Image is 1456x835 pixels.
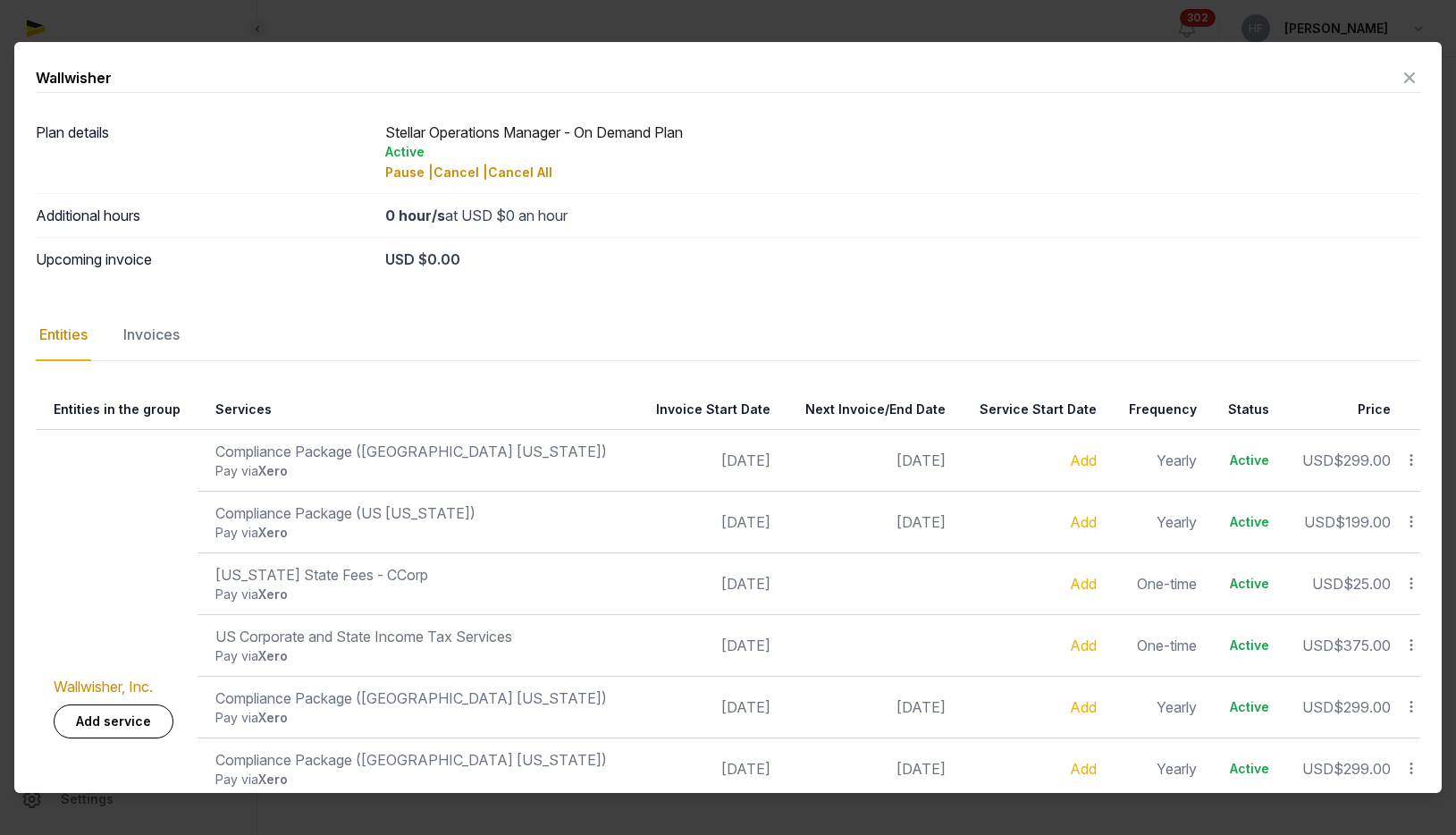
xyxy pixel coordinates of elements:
span: Xero [258,463,288,478]
a: Add service [54,704,173,738]
span: $199.00 [1335,513,1391,531]
td: [DATE] [633,738,781,799]
td: [DATE] [633,429,781,491]
span: Cancel All [488,164,552,180]
div: Active [1225,513,1269,531]
span: USD [1304,513,1335,531]
div: US Corporate and State Income Tax Services [215,626,623,647]
div: Active [1225,637,1269,654]
td: Yearly [1107,491,1208,552]
span: [DATE] [896,451,946,469]
div: Pay via [215,462,623,480]
div: Wallwisher [36,67,112,89]
div: Active [385,143,1420,161]
th: Frequency [1107,390,1208,430]
th: Entities in the group [36,390,198,430]
td: [DATE] [633,491,781,552]
div: Active [1225,698,1269,716]
div: Pay via [215,771,623,789]
div: Active [1225,760,1269,778]
td: Yearly [1107,738,1208,799]
th: Service Start Date [956,390,1107,430]
td: [DATE] [633,676,781,738]
td: [DATE] [633,552,781,614]
div: Active [1225,451,1269,469]
a: Add [1070,451,1097,469]
th: Price [1280,390,1401,430]
strong: 0 hour/s [385,207,445,224]
th: Invoice Start Date [633,390,781,430]
th: Next Invoice/End Date [781,390,956,430]
th: Status [1208,390,1280,430]
div: Entities [36,309,91,361]
nav: Tabs [36,309,1420,361]
div: at USD $0 an hour [385,205,1420,226]
a: Add [1070,698,1097,716]
span: Xero [258,586,288,602]
div: Compliance Package ([GEOGRAPHIC_DATA] [US_STATE]) [215,687,623,709]
span: Xero [258,710,288,725]
div: [US_STATE] State Fees - CCorp [215,564,623,586]
span: [DATE] [896,760,946,778]
div: Compliance Package (US [US_STATE]) [215,502,623,524]
dt: Upcoming invoice [36,249,371,270]
div: USD $0.00 [385,249,1420,270]
span: $375.00 [1334,637,1391,654]
div: Pay via [215,709,623,727]
div: Pay via [215,647,623,665]
a: Add [1070,513,1097,531]
div: Active [1225,575,1269,593]
span: Cancel | [433,164,488,180]
td: One-time [1107,552,1208,614]
span: $299.00 [1334,760,1391,778]
span: USD [1302,637,1334,654]
a: Add [1070,575,1097,593]
span: Xero [258,648,288,663]
span: [DATE] [896,513,946,531]
a: Add [1070,637,1097,654]
dt: Additional hours [36,205,371,226]
span: Xero [258,772,288,787]
div: Invoices [120,309,183,361]
span: Pause | [385,164,433,180]
td: Yearly [1107,676,1208,738]
span: $299.00 [1334,698,1391,716]
div: Pay via [215,524,623,542]
div: Stellar Operations Manager - On Demand Plan [385,122,1420,182]
td: One-time [1107,614,1208,676]
dt: Plan details [36,122,371,182]
span: USD [1302,760,1334,778]
span: $299.00 [1334,451,1391,469]
td: [DATE] [633,614,781,676]
span: $25.00 [1343,575,1391,593]
div: Pay via [215,586,623,603]
th: Services [198,390,634,430]
span: USD [1312,575,1343,593]
a: Wallwisher, Inc. [54,678,153,696]
span: USD [1302,451,1334,469]
div: Compliance Package ([GEOGRAPHIC_DATA] [US_STATE]) [215,441,623,462]
span: USD [1302,698,1334,716]
a: Add [1070,760,1097,778]
span: [DATE] [896,698,946,716]
div: Compliance Package ([GEOGRAPHIC_DATA] [US_STATE]) [215,749,623,771]
td: Yearly [1107,429,1208,491]
span: Xero [258,525,288,540]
